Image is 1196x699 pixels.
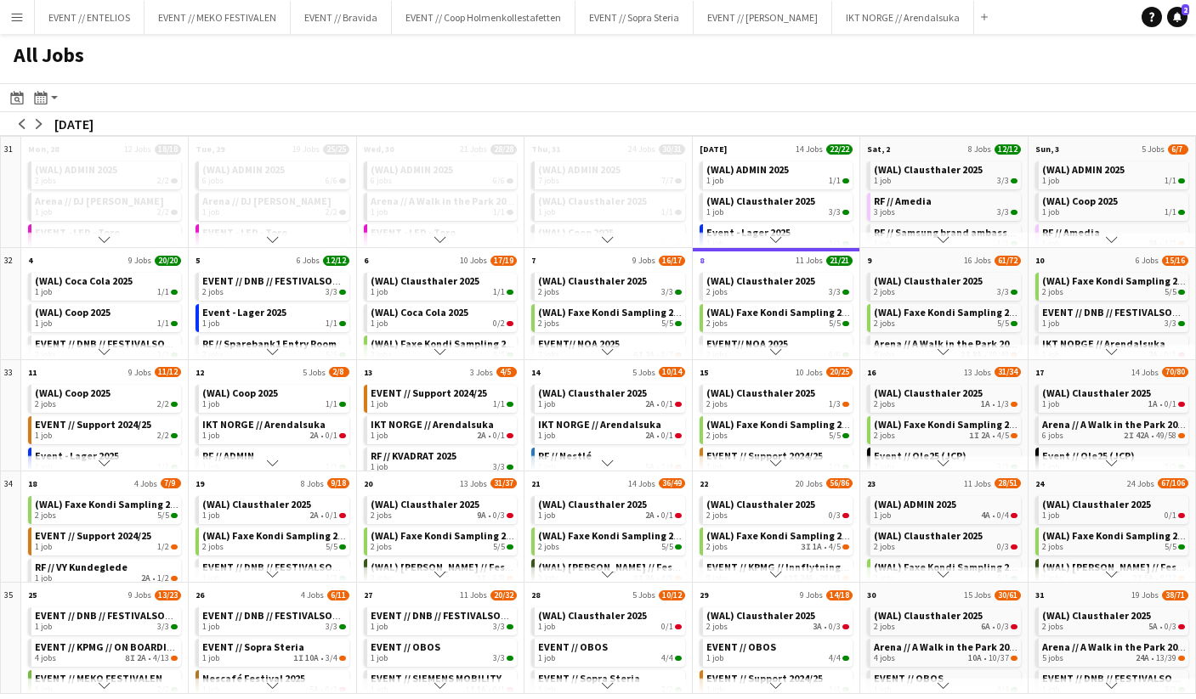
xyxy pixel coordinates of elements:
span: 1 job [874,176,891,186]
span: 1 job [538,399,555,409]
span: 3/3 [1165,318,1176,329]
span: 3/3 [829,207,841,217]
span: 3/3 [493,462,505,472]
span: (WAL) Faxe Kondi Sampling 2025 [706,529,857,542]
a: (WAL) Faxe Kondi Sampling 20252 jobs5/5 [1042,273,1185,297]
div: • [538,399,681,409]
a: (WAL) Clausthaler 20252 jobs1A•1/3 [874,385,1017,409]
span: 0/1 [326,510,337,521]
a: (WAL) ADMIN 20251 job4A•0/4 [874,496,1017,521]
span: 1 job [371,431,388,441]
span: 1/1 [661,207,673,217]
a: RF // Amedia1 job3A•1/2 [1042,224,1185,249]
span: 7 jobs [538,176,559,186]
span: Arena // DJ Walkie [35,194,164,207]
a: (WAL) Faxe Kondi Sampling 20252 jobs5/5 [35,496,178,521]
span: 2 jobs [538,318,559,329]
div: • [371,510,513,521]
a: Event - Lager 20251 job1/1 [35,448,178,472]
a: EVENT// NOA 20252 jobs6/6 [706,335,849,360]
span: Arena // A Walk in the Park 2025 [1042,418,1187,431]
div: • [874,399,1017,409]
a: RF // Amedia3 jobs3/3 [874,193,1017,217]
span: 6/6 [493,176,505,186]
span: 5/5 [493,542,505,552]
a: (WAL) Coop 20252 jobs2/2 [35,385,178,409]
span: 1/1 [1165,207,1176,217]
span: 1/1 [493,207,505,217]
span: 6/6 [326,176,337,186]
span: 1 job [874,510,891,521]
span: 1A [1148,399,1158,409]
span: 2/2 [157,399,169,409]
a: (WAL) Faxe Kondi Sampling 20252 jobs1I2A•4/5 [874,416,1017,441]
a: EVENT // Support 2024/251 job1/1 [371,385,513,409]
span: EVENT - LED - Toro [35,226,120,239]
span: 2 jobs [706,431,728,441]
span: 0/4 [997,510,1009,521]
span: 2 jobs [371,542,392,552]
span: 5/5 [326,542,337,552]
a: (WAL) Faxe Kondi Sampling 20252 jobs5/5 [371,527,513,552]
a: Arena // A Walk in the Park 20251 job1/1 [371,193,513,217]
a: (WAL) Faxe Kondi Sampling 20252 jobs5/5 [1042,527,1185,552]
span: 2A [309,431,319,441]
a: IKT NORGE // Arendalsuka1 job2A•0/1 [371,416,513,441]
a: Arena // DJ [PERSON_NAME]1 job2/2 [202,193,345,217]
span: 1I [969,431,979,441]
a: Event // Ole25 (JCP)1 job2/2 [1042,448,1185,472]
a: 2 [1167,7,1187,27]
span: EVENT // Support 2024/25 [35,529,151,542]
a: (WAL) Coca Cola 20251 job1/1 [35,273,178,297]
a: (WAL) Coop 20251 job1/1 [202,385,345,409]
span: (WAL) Clausthaler 2025 [874,529,983,542]
span: (WAL) Faxe Kondi Sampling 2025 [706,418,857,431]
span: (WAL) Clausthaler 2025 [874,386,983,399]
span: 3/3 [326,287,337,297]
span: 2 jobs [874,318,895,329]
div: • [706,542,849,552]
button: EVENT // Coop Holmenkollestafetten [392,1,575,34]
span: 2 jobs [1042,287,1063,297]
span: 2 [1182,4,1189,15]
span: (WAL) Coop 2025 [538,226,614,239]
span: 1 job [202,207,219,217]
span: 2A [981,431,990,441]
span: 3 jobs [874,207,895,217]
span: (WAL) Clausthaler 2025 [202,498,311,510]
span: (WAL) Clausthaler 2025 [371,274,479,287]
span: RF // ADMIN [202,449,254,462]
div: • [874,510,1017,521]
div: • [538,431,681,441]
a: (WAL) Faxe Kondi Sampling 20252 jobs5/5 [538,304,681,329]
span: (WAL) Clausthaler 2025 [706,386,815,399]
a: (WAL) Clausthaler 20251 job1A•0/1 [1042,385,1185,409]
span: Event - Lager 2025 [35,449,119,462]
a: (WAL) Faxe Kondi Sampling 20252 jobs3I1A•4/5 [706,527,849,552]
a: (WAL) ADMIN 20251 job1/1 [706,161,849,186]
span: (WAL) Faxe Kondi Sampling 2025 [35,498,185,510]
span: 2 jobs [874,431,895,441]
a: Arena // DJ [PERSON_NAME]1 job2/2 [35,193,178,217]
span: 1 job [202,510,219,521]
span: (WAL) ADMIN 2025 [874,498,956,510]
span: (WAL) Clausthaler 2025 [706,498,815,510]
span: 1 job [35,431,52,441]
span: 6 jobs [371,176,392,186]
span: 42A [1136,431,1149,441]
span: 3I [801,542,811,552]
span: 1 job [538,207,555,217]
span: 1 job [371,399,388,409]
a: Arena // A Walk in the Park 20255 jobs2I8A•39/49 [874,335,1017,360]
span: (WAL) Faxe Kondi Sampling 2025 [371,337,521,350]
span: 2 jobs [35,510,56,521]
span: (WAL) ADMIN 2025 [35,163,117,176]
span: 4A [981,510,990,521]
a: IKT NORGE // Arendalsuka1 job2A•0/1 [538,416,681,441]
button: IKT NORGE // Arendalsuka [832,1,974,34]
a: Event - Lager 20251 job1/1 [202,304,345,329]
a: (WAL) ADMIN 20256 jobs6/6 [371,161,513,186]
span: 1/3 [829,399,841,409]
span: Event // Ole25 (JCP) [874,449,966,462]
a: (WAL) Faxe Kondi Sampling 20252 jobs5/5 [706,304,849,329]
